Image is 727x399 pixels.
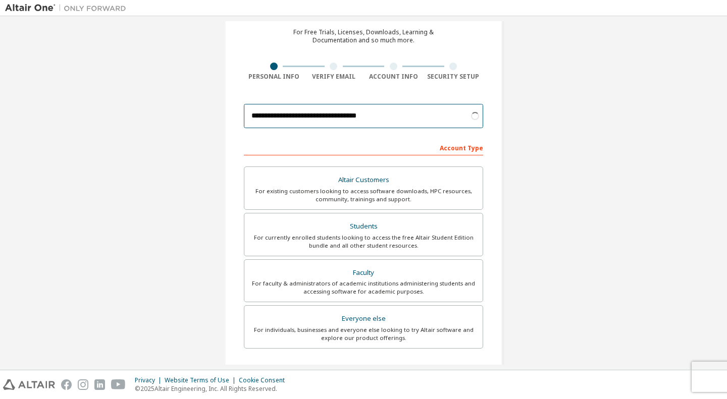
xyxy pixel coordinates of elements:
[111,379,126,390] img: youtube.svg
[244,139,483,155] div: Account Type
[61,379,72,390] img: facebook.svg
[135,376,165,384] div: Privacy
[239,376,291,384] div: Cookie Consent
[282,10,445,22] div: Create an Altair One Account
[3,379,55,390] img: altair_logo.svg
[250,326,477,342] div: For individuals, businesses and everyone else looking to try Altair software and explore our prod...
[250,279,477,296] div: For faculty & administrators of academic institutions administering students and accessing softwa...
[250,266,477,280] div: Faculty
[293,28,434,44] div: For Free Trials, Licenses, Downloads, Learning & Documentation and so much more.
[244,364,483,380] div: Your Profile
[78,379,88,390] img: instagram.svg
[304,73,364,81] div: Verify Email
[250,219,477,234] div: Students
[5,3,131,13] img: Altair One
[250,234,477,250] div: For currently enrolled students looking to access the free Altair Student Edition bundle and all ...
[424,73,484,81] div: Security Setup
[94,379,105,390] img: linkedin.svg
[165,376,239,384] div: Website Terms of Use
[244,73,304,81] div: Personal Info
[363,73,424,81] div: Account Info
[250,187,477,203] div: For existing customers looking to access software downloads, HPC resources, community, trainings ...
[250,173,477,187] div: Altair Customers
[135,384,291,393] p: © 2025 Altair Engineering, Inc. All Rights Reserved.
[250,312,477,326] div: Everyone else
